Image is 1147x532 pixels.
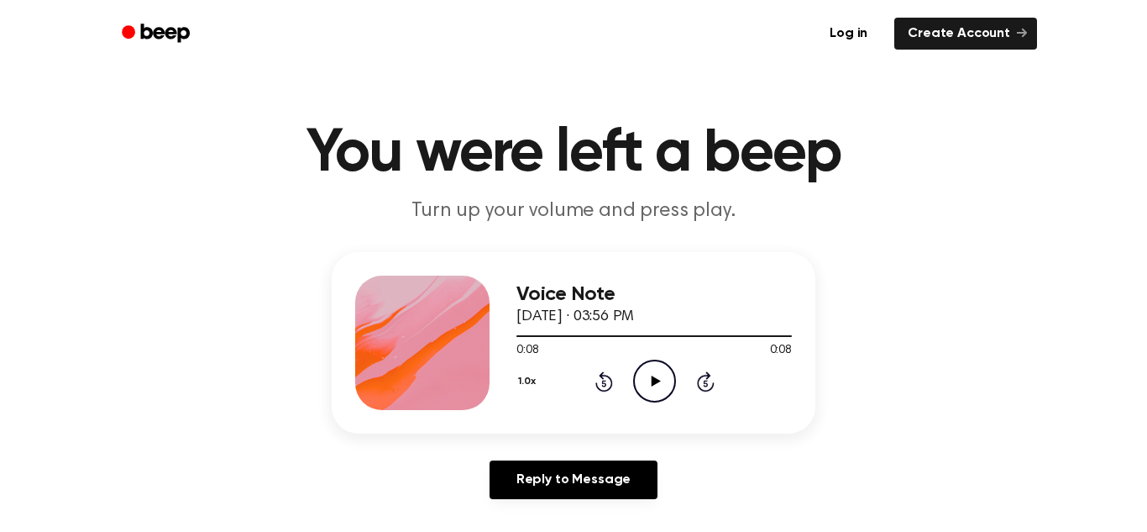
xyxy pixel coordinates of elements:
[813,14,884,53] a: Log in
[110,18,205,50] a: Beep
[894,18,1037,50] a: Create Account
[770,342,792,360] span: 0:08
[516,367,542,396] button: 1.0x
[516,342,538,360] span: 0:08
[516,283,792,306] h3: Voice Note
[144,124,1003,184] h1: You were left a beep
[251,198,896,225] p: Turn up your volume and press play.
[516,309,634,324] span: [DATE] · 03:56 PM
[490,461,657,499] a: Reply to Message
